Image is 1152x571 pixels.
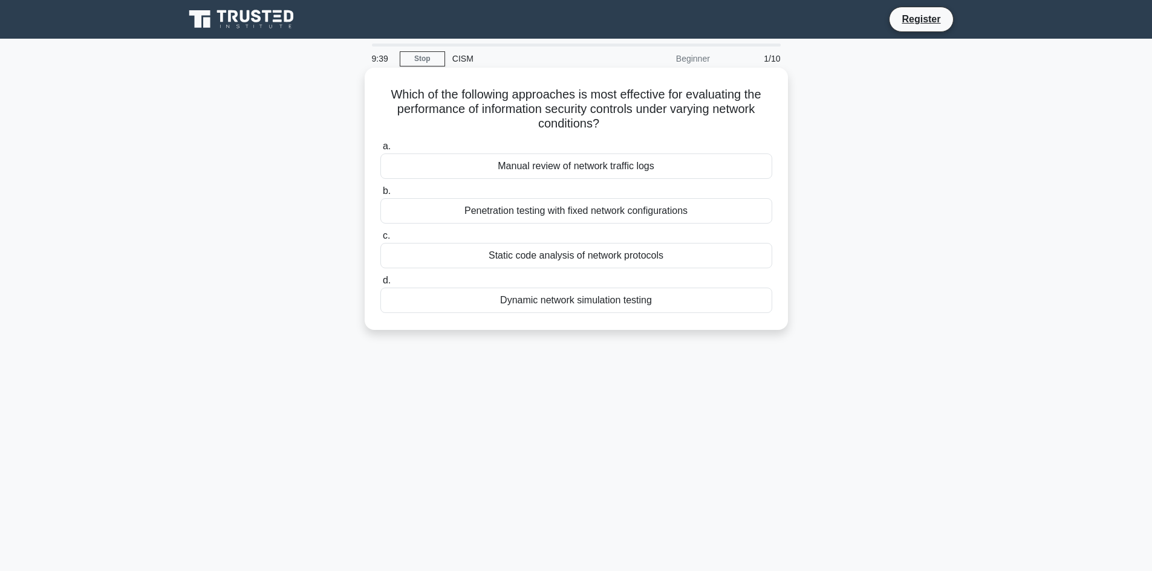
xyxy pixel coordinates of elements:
div: CISM [445,47,611,71]
div: 1/10 [717,47,788,71]
span: b. [383,185,391,196]
div: Dynamic network simulation testing [380,288,772,313]
div: Static code analysis of network protocols [380,243,772,268]
h5: Which of the following approaches is most effective for evaluating the performance of information... [379,87,773,132]
div: Beginner [611,47,717,71]
div: Manual review of network traffic logs [380,153,772,179]
a: Stop [400,51,445,66]
div: 9:39 [365,47,400,71]
span: c. [383,230,390,240]
span: d. [383,275,391,285]
a: Register [894,11,948,27]
span: a. [383,141,391,151]
div: Penetration testing with fixed network configurations [380,198,772,224]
